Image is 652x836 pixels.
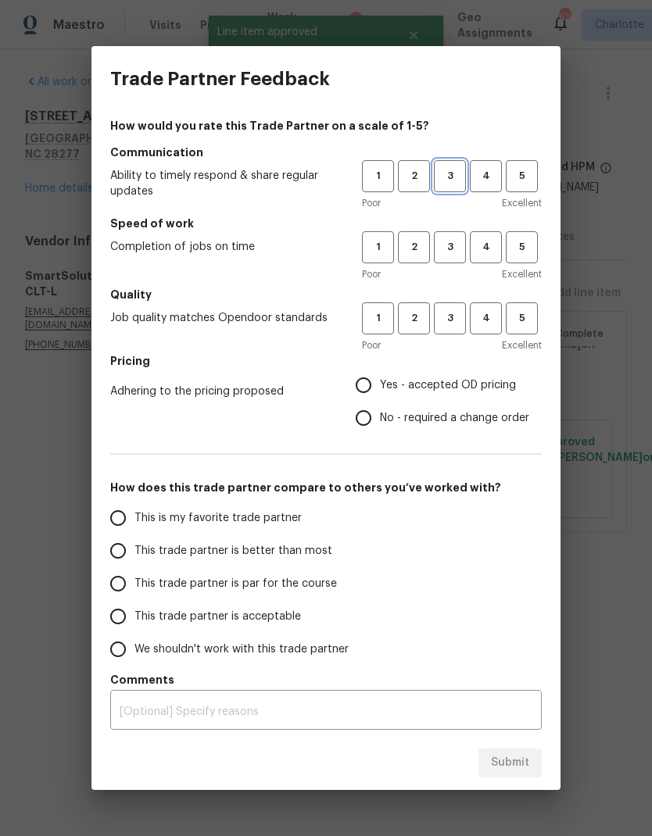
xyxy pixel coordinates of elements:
[364,309,392,327] span: 1
[471,238,500,256] span: 4
[435,238,464,256] span: 3
[502,195,542,211] span: Excellent
[110,287,542,302] h5: Quality
[364,167,392,185] span: 1
[110,118,542,134] h4: How would you rate this Trade Partner on a scale of 1-5?
[362,160,394,192] button: 1
[399,309,428,327] span: 2
[471,167,500,185] span: 4
[110,384,331,399] span: Adhering to the pricing proposed
[470,231,502,263] button: 4
[398,160,430,192] button: 2
[134,576,337,592] span: This trade partner is par for the course
[110,168,337,199] span: Ability to timely respond & share regular updates
[110,502,542,666] div: How does this trade partner compare to others you’ve worked with?
[506,231,538,263] button: 5
[110,310,337,326] span: Job quality matches Opendoor standards
[398,302,430,334] button: 2
[507,309,536,327] span: 5
[435,309,464,327] span: 3
[362,338,381,353] span: Poor
[471,309,500,327] span: 4
[470,302,502,334] button: 4
[134,609,301,625] span: This trade partner is acceptable
[110,353,542,369] h5: Pricing
[502,266,542,282] span: Excellent
[362,302,394,334] button: 1
[134,641,349,658] span: We shouldn't work with this trade partner
[380,410,529,427] span: No - required a change order
[435,167,464,185] span: 3
[434,231,466,263] button: 3
[362,231,394,263] button: 1
[399,238,428,256] span: 2
[110,239,337,255] span: Completion of jobs on time
[470,160,502,192] button: 4
[507,238,536,256] span: 5
[506,302,538,334] button: 5
[434,302,466,334] button: 3
[380,377,516,394] span: Yes - accepted OD pricing
[502,338,542,353] span: Excellent
[362,266,381,282] span: Poor
[134,510,302,527] span: This is my favorite trade partner
[364,238,392,256] span: 1
[110,480,542,495] h5: How does this trade partner compare to others you’ve worked with?
[399,167,428,185] span: 2
[110,216,542,231] h5: Speed of work
[506,160,538,192] button: 5
[356,369,542,434] div: Pricing
[110,672,542,688] h5: Comments
[434,160,466,192] button: 3
[110,145,542,160] h5: Communication
[507,167,536,185] span: 5
[110,68,330,90] h3: Trade Partner Feedback
[398,231,430,263] button: 2
[362,195,381,211] span: Poor
[134,543,332,559] span: This trade partner is better than most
